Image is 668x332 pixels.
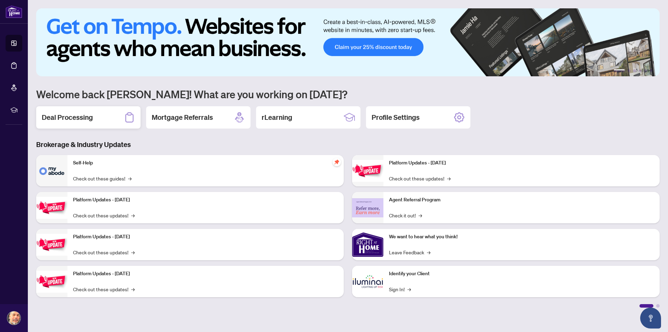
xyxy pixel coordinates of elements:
[73,175,132,182] a: Check out these guides!→
[389,175,451,182] a: Check out these updates!→
[131,211,135,219] span: →
[389,196,654,204] p: Agent Referral Program
[640,308,661,329] button: Open asap
[73,285,135,293] a: Check out these updates!→
[36,155,67,186] img: Self-Help
[73,196,338,204] p: Platform Updates - [DATE]
[73,159,338,167] p: Self-Help
[628,69,630,72] button: 2
[36,271,67,293] img: Platform Updates - July 8, 2025
[36,87,660,101] h1: Welcome back [PERSON_NAME]! What are you working on [DATE]?
[389,159,654,167] p: Platform Updates - [DATE]
[128,175,132,182] span: →
[389,285,411,293] a: Sign In!→
[36,140,660,149] h3: Brokerage & Industry Updates
[614,69,625,72] button: 1
[419,211,422,219] span: →
[262,113,292,122] h2: rLearning
[333,158,341,166] span: pushpin
[42,113,93,122] h2: Deal Processing
[73,270,338,278] p: Platform Updates - [DATE]
[7,311,21,325] img: Profile Icon
[389,248,430,256] a: Leave Feedback→
[352,266,383,297] img: Identify your Client
[36,8,660,76] img: Slide 0
[73,233,338,241] p: Platform Updates - [DATE]
[73,248,135,256] a: Check out these updates!→
[639,69,642,72] button: 4
[152,113,213,122] h2: Mortgage Referrals
[447,175,451,182] span: →
[427,248,430,256] span: →
[352,198,383,217] img: Agent Referral Program
[131,248,135,256] span: →
[372,113,420,122] h2: Profile Settings
[352,229,383,260] img: We want to hear what you think!
[650,69,653,72] button: 6
[352,160,383,182] img: Platform Updates - June 23, 2025
[644,69,647,72] button: 5
[6,5,22,18] img: logo
[73,211,135,219] a: Check out these updates!→
[131,285,135,293] span: →
[389,270,654,278] p: Identify your Client
[389,211,422,219] a: Check it out!→
[633,69,636,72] button: 3
[36,197,67,219] img: Platform Updates - September 16, 2025
[389,233,654,241] p: We want to hear what you think!
[407,285,411,293] span: →
[36,234,67,256] img: Platform Updates - July 21, 2025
